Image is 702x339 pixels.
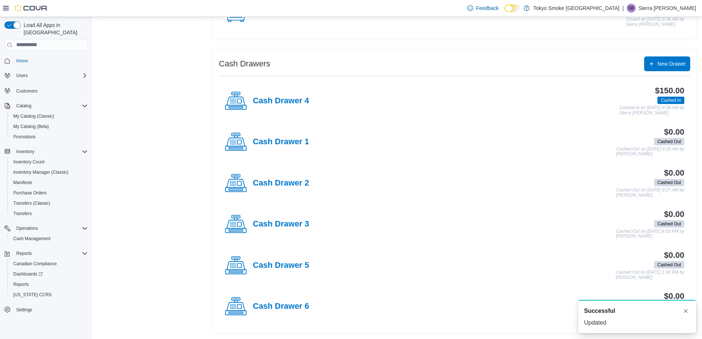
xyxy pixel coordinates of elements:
[664,251,684,260] h3: $0.00
[253,96,309,106] h4: Cash Drawer 4
[657,179,681,186] span: Cashed Out
[13,236,50,242] span: Cash Management
[21,21,88,36] span: Load All Apps in [GEOGRAPHIC_DATA]
[10,132,88,141] span: Promotions
[13,87,41,96] a: Customers
[7,269,91,279] a: Dashboards
[10,290,88,299] span: Washington CCRS
[664,169,684,177] h3: $0.00
[1,101,91,111] button: Catalog
[10,178,35,187] a: Manifests
[7,167,91,177] button: Inventory Manager (Classic)
[10,199,53,208] a: Transfers (Classic)
[10,199,88,208] span: Transfers (Classic)
[10,158,88,166] span: Inventory Count
[1,248,91,259] button: Reports
[16,307,32,313] span: Settings
[1,304,91,315] button: Settings
[10,259,60,268] a: Canadian Compliance
[10,122,88,131] span: My Catalog (Beta)
[1,55,91,66] button: Home
[627,4,636,13] div: Sierra Boire
[13,134,36,140] span: Promotions
[13,281,29,287] span: Reports
[13,224,88,233] span: Operations
[13,305,35,314] a: Settings
[13,147,37,156] button: Inventory
[584,318,690,327] div: Updated
[13,71,88,80] span: Users
[16,250,32,256] span: Reports
[7,279,91,290] button: Reports
[253,261,309,270] h4: Cash Drawer 5
[657,60,686,68] span: New Drawer
[7,177,91,188] button: Manifests
[13,147,88,156] span: Inventory
[654,179,684,186] span: Cashed Out
[10,112,57,121] a: My Catalog (Classic)
[253,179,309,188] h4: Cash Drawer 2
[661,97,681,104] span: Cashed In
[10,168,88,177] span: Inventory Manager (Classic)
[13,124,49,129] span: My Catalog (Beta)
[1,223,91,234] button: Operations
[13,169,69,175] span: Inventory Manager (Classic)
[639,4,696,13] p: Sierra [PERSON_NAME]
[253,137,309,147] h4: Cash Drawer 1
[13,180,32,186] span: Manifests
[253,302,309,311] h4: Cash Drawer 6
[616,229,684,239] p: Cashed Out on [DATE] 8:03 PM by [PERSON_NAME]
[7,111,91,121] button: My Catalog (Classic)
[10,188,50,197] a: Purchase Orders
[664,128,684,136] h3: $0.00
[10,280,32,289] a: Reports
[657,97,684,104] span: Cashed In
[4,52,88,334] nav: Complex example
[7,198,91,208] button: Transfers (Classic)
[13,190,47,196] span: Purchase Orders
[13,271,43,277] span: Dashboards
[13,224,41,233] button: Operations
[626,17,684,27] p: Closed on [DATE] 8:38 AM by Sierra [PERSON_NAME]
[10,188,88,197] span: Purchase Orders
[622,4,624,13] p: |
[13,71,31,80] button: Users
[10,290,55,299] a: [US_STATE] CCRS
[13,101,34,110] button: Catalog
[616,147,684,157] p: Cashed Out on [DATE] 9:26 AM by [PERSON_NAME]
[13,261,57,267] span: Canadian Compliance
[13,249,35,258] button: Reports
[10,112,88,121] span: My Catalog (Classic)
[10,158,48,166] a: Inventory Count
[628,4,634,13] span: SB
[584,307,615,315] span: Successful
[7,132,91,142] button: Promotions
[7,188,91,198] button: Purchase Orders
[10,209,88,218] span: Transfers
[13,249,88,258] span: Reports
[616,188,684,198] p: Cashed Out on [DATE] 9:27 AM by [PERSON_NAME]
[7,259,91,269] button: Canadian Compliance
[7,208,91,219] button: Transfers
[10,132,39,141] a: Promotions
[657,221,681,227] span: Cashed Out
[13,113,54,119] span: My Catalog (Classic)
[15,4,48,12] img: Cova
[13,305,88,314] span: Settings
[10,270,88,279] span: Dashboards
[657,262,681,268] span: Cashed Out
[16,88,38,94] span: Customers
[10,209,35,218] a: Transfers
[464,1,502,15] a: Feedback
[681,307,690,315] button: Dismiss toast
[13,56,88,65] span: Home
[10,234,53,243] a: Cash Management
[13,101,88,110] span: Catalog
[10,168,71,177] a: Inventory Manager (Classic)
[533,4,619,13] p: Tokyo Smoke [GEOGRAPHIC_DATA]
[16,58,28,64] span: Home
[1,85,91,96] button: Customers
[16,103,31,109] span: Catalog
[657,138,681,145] span: Cashed Out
